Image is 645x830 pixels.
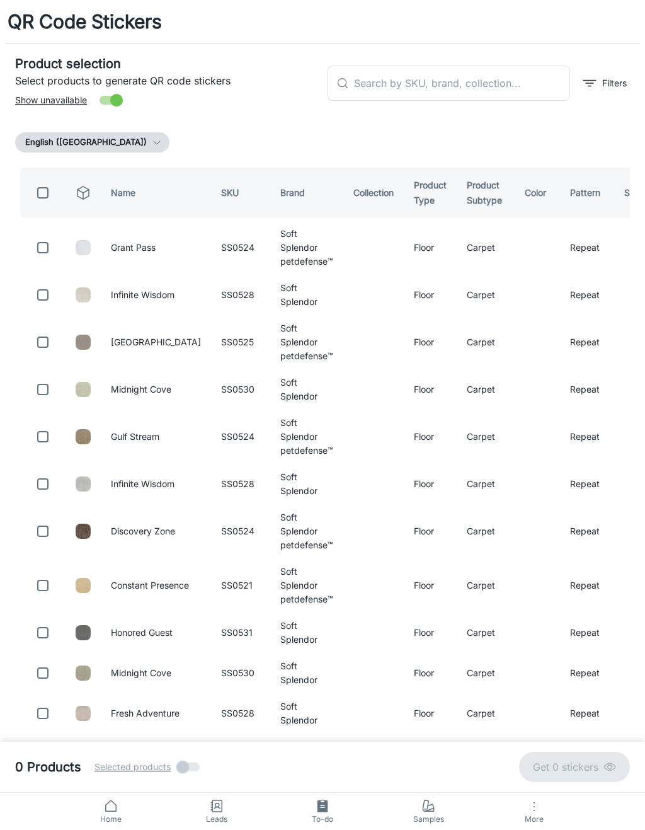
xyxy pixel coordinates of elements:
span: Samples [383,814,474,825]
td: Floor [404,507,457,556]
td: Repeat [560,277,614,313]
td: Carpet [457,615,515,650]
td: Honored Guest [101,615,211,650]
td: Floor [404,318,457,367]
th: Color [515,168,560,218]
td: Repeat [560,696,614,731]
td: Floor [404,277,457,313]
td: Repeat [560,736,614,771]
td: SS0524 [211,507,270,556]
td: Soft Splendor petdefense™ [270,412,343,461]
th: Brand [270,168,343,218]
th: Product Type [404,168,457,218]
button: More [481,793,587,830]
span: More [489,814,579,824]
td: Midnight Cove [101,655,211,691]
td: Repeat [560,318,614,367]
td: Soft Splendor [270,696,343,731]
td: Soft Splendor [270,655,343,691]
p: Filters [602,76,627,90]
td: Carpet [457,696,515,731]
a: To-do [270,793,375,830]
p: Select products to generate QR code stickers [15,73,317,88]
td: Repeat [560,615,614,650]
td: Soft Splendor petdefense™ [270,507,343,556]
td: Repeat [560,466,614,502]
td: [GEOGRAPHIC_DATA] [101,318,211,367]
td: SS0528 [211,736,270,771]
td: Carpet [457,466,515,502]
td: SS0525 [211,318,270,367]
td: Carpet [457,655,515,691]
td: SS0528 [211,277,270,313]
td: Floor [404,696,457,731]
td: Soft Splendor petdefense™ [270,223,343,272]
h1: QR Code Stickers [8,8,162,36]
td: Floor [404,466,457,502]
td: Carpet [457,223,515,272]
td: Floor [404,561,457,610]
td: SS0521 [211,561,270,610]
td: SS0530 [211,655,270,691]
td: Soft Splendor [270,736,343,771]
td: Gulf Stream [101,412,211,461]
td: Soft Splendor [270,466,343,502]
td: Carpet [457,736,515,771]
td: Carpet [457,412,515,461]
th: SKU [211,168,270,218]
h5: Product selection [15,54,317,73]
h5: 0 Products [15,758,81,776]
td: SS0530 [211,372,270,407]
td: Discovery Zone [101,507,211,556]
td: Carpet [457,507,515,556]
td: SS0528 [211,696,270,731]
span: Leads [171,814,262,825]
td: Hidden Treasure [101,736,211,771]
td: Carpet [457,318,515,367]
td: Fresh Adventure [101,696,211,731]
span: To-do [277,814,368,825]
button: English ([GEOGRAPHIC_DATA]) [15,132,169,153]
span: Home [66,814,156,825]
td: SS0528 [211,466,270,502]
a: Samples [375,793,481,830]
td: Floor [404,372,457,407]
td: Soft Splendor [270,615,343,650]
button: filter [580,73,630,93]
td: Carpet [457,372,515,407]
td: Soft Splendor petdefense™ [270,561,343,610]
th: Product Subtype [457,168,515,218]
td: Repeat [560,372,614,407]
td: Floor [404,412,457,461]
td: Floor [404,615,457,650]
td: Repeat [560,561,614,610]
td: Carpet [457,561,515,610]
td: Repeat [560,412,614,461]
input: Search by SKU, brand, collection... [354,66,570,101]
td: Floor [404,736,457,771]
th: Name [101,168,211,218]
td: SS0524 [211,223,270,272]
a: Leads [164,793,270,830]
th: Pattern [560,168,614,218]
td: Infinite Wisdom [101,466,211,502]
td: Soft Splendor [270,372,343,407]
span: Show unavailable [15,93,87,107]
span: Selected products [94,760,171,774]
td: Soft Splendor [270,277,343,313]
td: Midnight Cove [101,372,211,407]
td: SS0524 [211,412,270,461]
a: Home [58,793,164,830]
td: Infinite Wisdom [101,277,211,313]
td: Carpet [457,277,515,313]
td: Floor [404,223,457,272]
td: SS0531 [211,615,270,650]
th: Collection [343,168,404,218]
td: Repeat [560,655,614,691]
td: Soft Splendor petdefense™ [270,318,343,367]
td: Floor [404,655,457,691]
td: Repeat [560,507,614,556]
td: Constant Presence [101,561,211,610]
td: Grant Pass [101,223,211,272]
td: Repeat [560,223,614,272]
